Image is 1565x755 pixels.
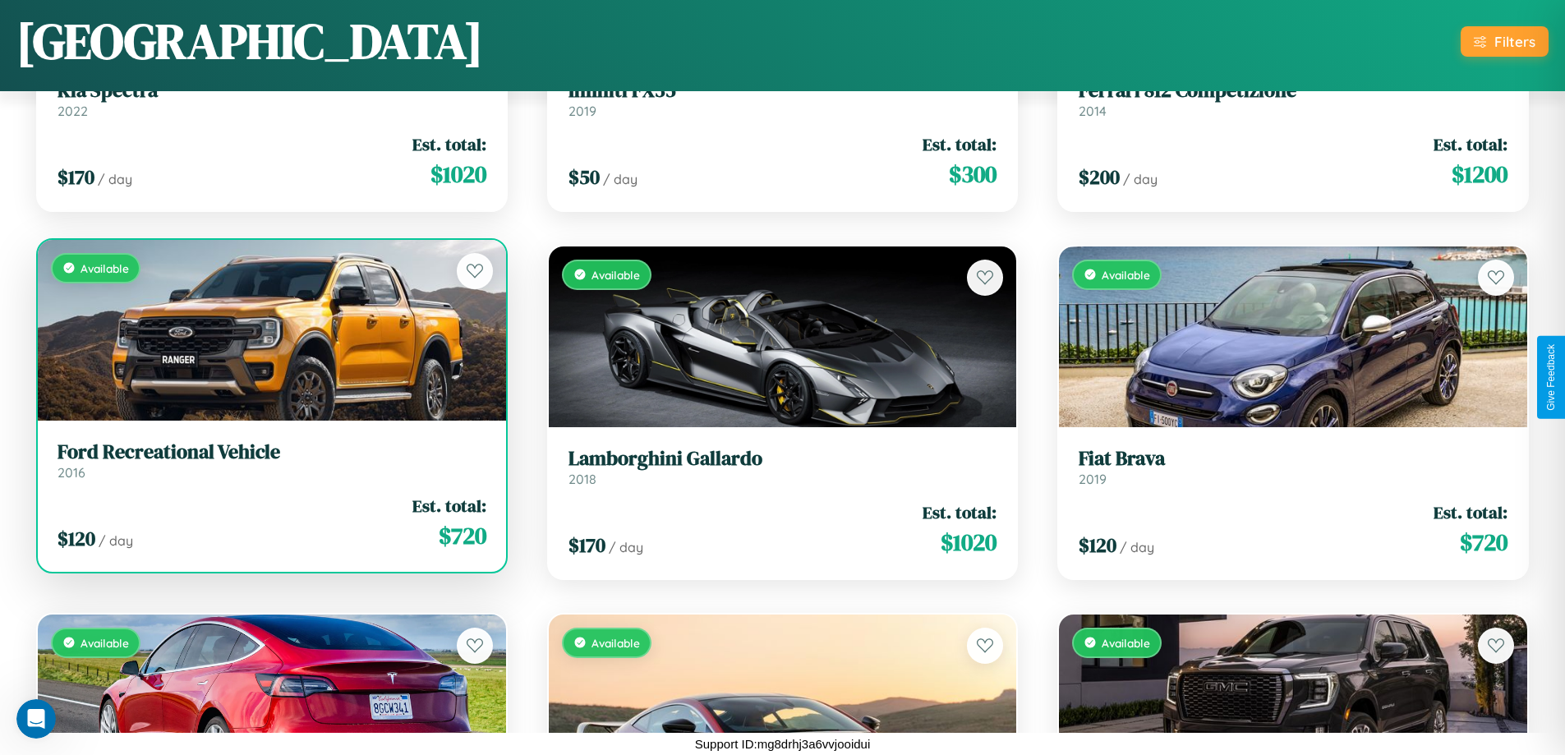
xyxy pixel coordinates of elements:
[1102,636,1150,650] span: Available
[1460,526,1507,559] span: $ 720
[1494,33,1535,50] div: Filters
[58,79,486,119] a: Kia Spectra2022
[1452,158,1507,191] span: $ 1200
[98,171,132,187] span: / day
[1079,471,1107,487] span: 2019
[568,103,596,119] span: 2019
[412,494,486,518] span: Est. total:
[430,158,486,191] span: $ 1020
[1545,344,1557,411] div: Give Feedback
[1123,171,1158,187] span: / day
[603,171,638,187] span: / day
[1079,79,1507,119] a: Ferrari 812 Competizione2014
[1434,500,1507,524] span: Est. total:
[1079,532,1116,559] span: $ 120
[568,447,997,471] h3: Lamborghini Gallardo
[439,519,486,552] span: $ 720
[1461,26,1549,57] button: Filters
[923,132,997,156] span: Est. total:
[941,526,997,559] span: $ 1020
[923,500,997,524] span: Est. total:
[591,268,640,282] span: Available
[58,440,486,481] a: Ford Recreational Vehicle2016
[1434,132,1507,156] span: Est. total:
[695,733,870,755] p: Support ID: mg8drhj3a6vvjooidui
[58,103,88,119] span: 2022
[58,163,94,191] span: $ 170
[81,636,129,650] span: Available
[412,132,486,156] span: Est. total:
[16,699,56,739] iframe: Intercom live chat
[58,440,486,464] h3: Ford Recreational Vehicle
[591,636,640,650] span: Available
[58,464,85,481] span: 2016
[58,79,486,103] h3: Kia Spectra
[16,7,483,75] h1: [GEOGRAPHIC_DATA]
[1079,79,1507,103] h3: Ferrari 812 Competizione
[81,261,129,275] span: Available
[1079,447,1507,487] a: Fiat Brava2019
[568,532,605,559] span: $ 170
[568,79,997,103] h3: Infiniti FX35
[568,79,997,119] a: Infiniti FX352019
[99,532,133,549] span: / day
[1079,103,1107,119] span: 2014
[1079,163,1120,191] span: $ 200
[949,158,997,191] span: $ 300
[1102,268,1150,282] span: Available
[609,539,643,555] span: / day
[1120,539,1154,555] span: / day
[1079,447,1507,471] h3: Fiat Brava
[568,471,596,487] span: 2018
[568,163,600,191] span: $ 50
[58,525,95,552] span: $ 120
[568,447,997,487] a: Lamborghini Gallardo2018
